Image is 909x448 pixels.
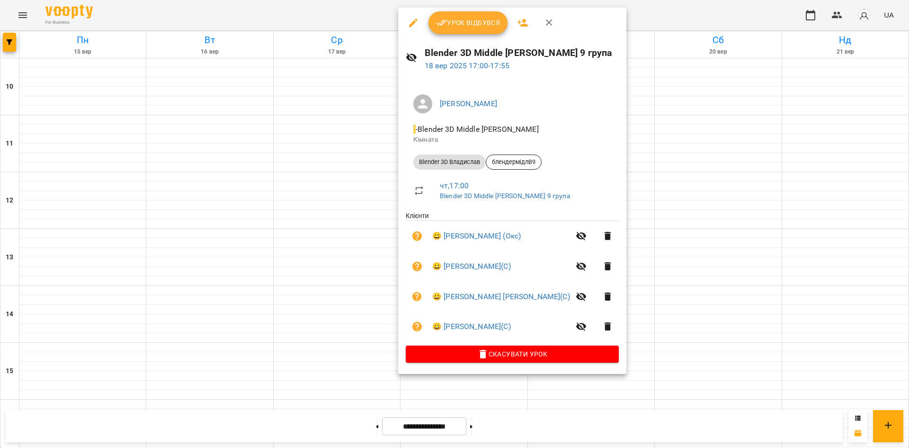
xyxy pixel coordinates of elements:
[428,11,508,34] button: Урок відбувся
[440,99,497,108] a: [PERSON_NAME]
[440,192,570,200] a: Blender 3D Middle [PERSON_NAME] 9 група
[413,125,541,134] span: - Blender 3D Middle [PERSON_NAME]
[406,255,428,278] button: Візит ще не сплачено. Додати оплату?
[436,17,500,28] span: Урок відбувся
[413,348,611,360] span: Скасувати Урок
[406,225,428,247] button: Візит ще не сплачено. Додати оплату?
[406,315,428,338] button: Візит ще не сплачено. Додати оплату?
[425,46,619,60] h6: Blender 3D Middle [PERSON_NAME] 9 група
[432,261,511,272] a: 😀 [PERSON_NAME](С)
[406,346,619,363] button: Скасувати Урок
[406,285,428,308] button: Візит ще не сплачено. Додати оплату?
[425,61,509,70] a: 18 вер 2025 17:00-17:55
[486,155,542,170] div: блендермідлВ9
[406,211,619,345] ul: Клієнти
[440,181,469,190] a: чт , 17:00
[413,158,486,166] span: Blender 3D Владислав
[432,291,570,302] a: 😀 [PERSON_NAME] [PERSON_NAME](С)
[432,230,521,242] a: 😀 [PERSON_NAME] (Окс)
[432,321,511,332] a: 😀 [PERSON_NAME](С)
[413,135,611,145] p: Кімната
[486,158,541,166] span: блендермідлВ9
